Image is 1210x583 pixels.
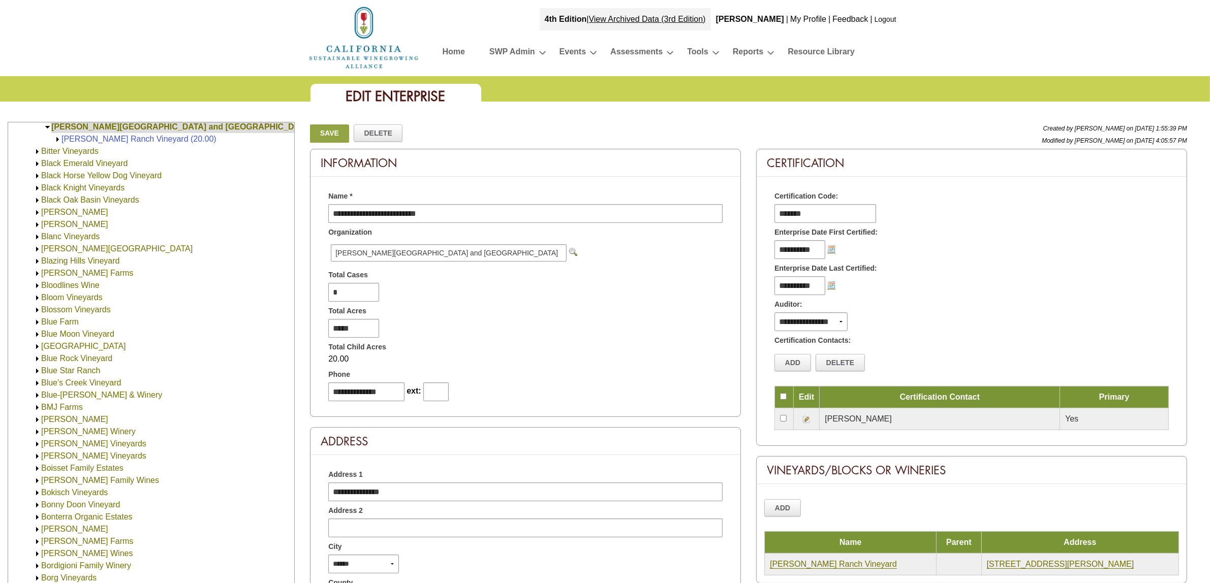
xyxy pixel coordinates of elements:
[34,367,41,375] img: Expand Blue Star Ranch
[41,549,133,558] a: [PERSON_NAME] Wines
[34,392,41,399] img: Expand Blue-Merle Vineyard & Winery
[51,122,313,131] a: [PERSON_NAME][GEOGRAPHIC_DATA] and [GEOGRAPHIC_DATA]
[34,331,41,338] img: Expand Blue Moon Vineyard
[41,415,108,424] a: [PERSON_NAME]
[832,15,868,23] a: Feedback
[328,227,372,238] span: Organization
[41,354,112,363] a: Blue Rock Vineyard
[875,15,896,23] a: Logout
[41,220,108,229] a: [PERSON_NAME]
[41,561,131,570] a: Bordigioni Family Winery
[41,488,108,497] a: Bokisch Vineyards
[757,149,1187,177] div: Certification
[545,15,587,23] strong: 4th Edition
[774,335,851,346] span: Certification Contacts:
[34,489,41,497] img: Expand Bokisch Vineyards
[34,343,41,350] img: Expand Blue Oak Ranch
[34,184,41,192] img: Expand Black Knight Vineyards
[827,8,831,30] div: |
[41,537,133,545] a: [PERSON_NAME] Farms
[328,191,352,202] span: Name *
[41,366,101,375] a: Blue Star Ranch
[41,244,193,253] a: [PERSON_NAME][GEOGRAPHIC_DATA]
[41,403,83,411] a: BMJ Farms
[41,330,114,338] a: Blue Moon Vineyard
[34,513,41,521] img: Expand Bonterra Organic Estates
[310,124,349,143] a: Save
[987,560,1134,569] a: [STREET_ADDRESS][PERSON_NAME]
[1042,125,1187,144] span: Created by [PERSON_NAME] on [DATE] 1:55:39 PM Modified by [PERSON_NAME] on [DATE] 4:05:57 PM
[34,318,41,326] img: Expand Blue Farm
[328,505,363,516] span: Address 2
[41,525,108,533] a: [PERSON_NAME]
[34,282,41,289] img: Expand Bloodlines Wine
[41,378,121,387] a: Blue's Creek Vineyard
[981,531,1178,553] td: Address
[41,342,126,350] a: [GEOGRAPHIC_DATA]
[1060,386,1169,408] td: Primary
[41,451,146,460] a: [PERSON_NAME] Vineyards
[311,149,740,177] div: Information
[765,531,937,553] td: Name
[785,8,789,30] div: |
[790,15,826,23] a: My Profile
[757,457,1187,484] div: Vineyards/Blocks or Wineries
[41,196,139,204] a: Black Oak Basin Vineyards
[41,305,111,314] a: Blossom Vineyards
[802,415,811,424] img: Edit
[34,465,41,472] img: Expand Boisset Family Estates
[41,573,97,582] a: Borg Vineyards
[41,171,162,180] a: Black Horse Yellow Dog Vineyard
[774,227,878,238] span: Enterprise Date First Certified:
[331,244,567,262] span: [PERSON_NAME][GEOGRAPHIC_DATA] and [GEOGRAPHIC_DATA]
[825,414,892,423] span: [PERSON_NAME]
[34,501,41,509] img: Expand Bonny Doon Vineyard
[41,269,133,277] a: [PERSON_NAME] Farms
[41,208,108,216] a: [PERSON_NAME]
[41,427,136,436] a: [PERSON_NAME] Winery
[328,270,368,280] span: Total Cases
[34,221,41,229] img: Expand Blakeman Vineyards
[34,306,41,314] img: Expand Blossom Vineyards
[308,33,420,41] a: Home
[540,8,711,30] div: |
[716,15,784,23] b: [PERSON_NAME]
[827,245,835,253] img: Choose a date
[34,404,41,411] img: Expand BMJ Farms
[354,124,402,142] a: Delete
[34,209,41,216] img: Expand Blake Vineyards
[34,294,41,302] img: Expand Bloom Vineyards
[34,526,41,533] img: Expand Booker Vineyard
[794,386,820,408] td: Edit
[34,355,41,363] img: Expand Blue Rock Vineyard
[311,428,740,455] div: Address
[610,45,663,62] a: Assessments
[937,531,981,553] td: Parent
[34,574,41,582] img: Expand Borg Vineyards
[328,342,386,352] span: Total Child Acres
[34,477,41,484] img: Expand Boitano Family Wines
[44,123,51,131] img: Collapse Bisordi Ranch and Vineyards
[407,386,421,395] span: ext:
[41,464,123,472] a: Boisset Family Estates
[816,354,864,371] a: Delete
[34,440,41,448] img: Expand Boeschen Vineyards
[34,452,41,460] img: Expand Bogle Vineyards
[34,379,41,387] img: Expand Blue's Creek Vineyard
[870,8,874,30] div: |
[34,562,41,570] img: Expand Bordigioni Family Winery
[41,293,103,302] a: Bloom Vineyards
[34,245,41,253] img: Expand Blasi Ranch
[443,45,465,62] a: Home
[61,135,216,143] a: [PERSON_NAME] Ranch Vineyard (20.00)
[41,500,120,509] a: Bonny Doon Vineyard
[346,87,446,105] span: Edit Enterprise
[774,191,838,202] span: Certification Code:
[34,257,41,265] img: Expand Blazing Hills Vineyard
[774,263,877,274] span: Enterprise Date Last Certified:
[34,428,41,436] img: Expand Boeger Winery
[41,256,119,265] a: Blazing Hills Vineyard
[41,147,99,155] a: Bitter Vineyards
[41,281,100,289] a: Bloodlines Wine
[774,299,802,310] span: Auditor:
